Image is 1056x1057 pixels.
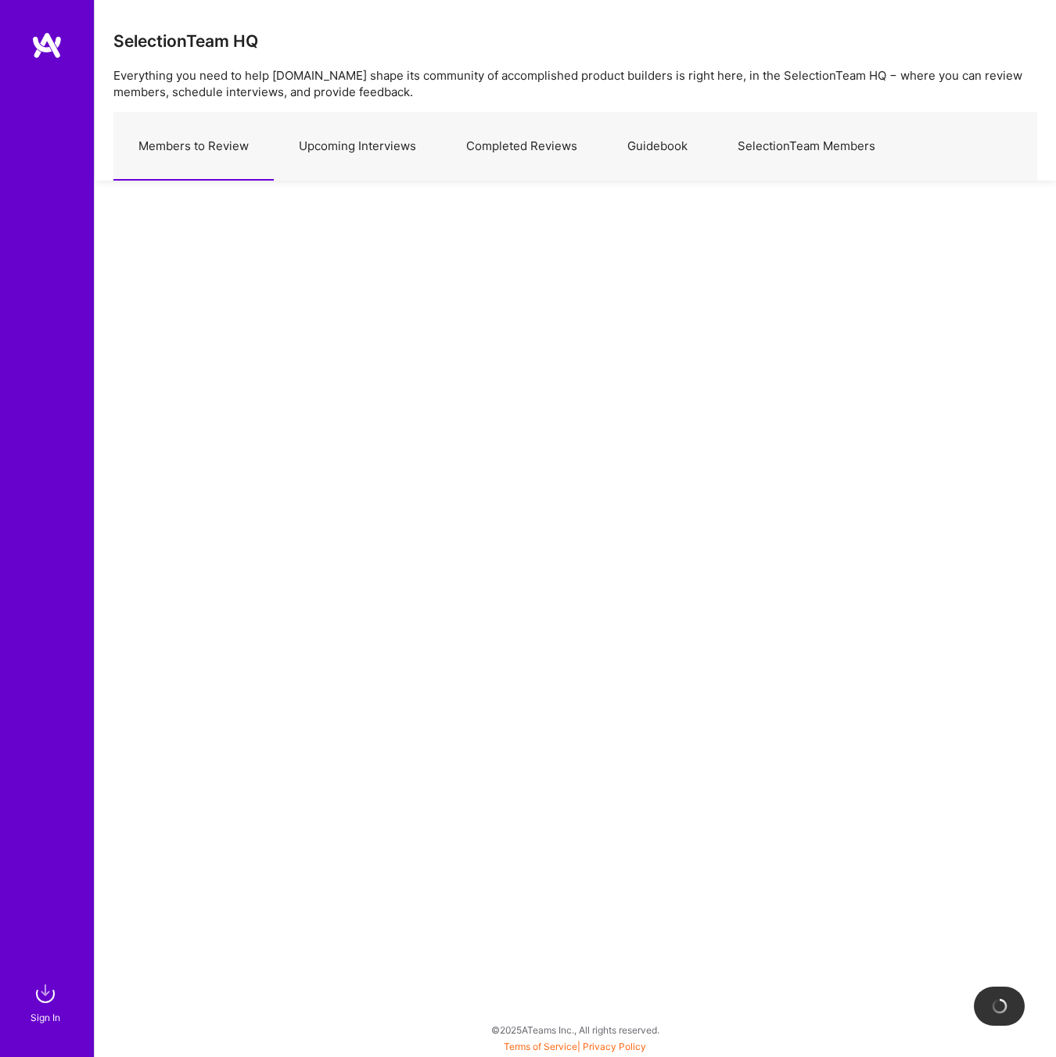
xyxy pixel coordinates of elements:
[31,1009,60,1026] div: Sign In
[713,113,900,181] a: SelectionTeam Members
[31,31,63,59] img: logo
[113,67,1037,100] p: Everything you need to help [DOMAIN_NAME] shape its community of accomplished product builders is...
[583,1041,646,1052] a: Privacy Policy
[30,978,61,1009] img: sign in
[274,113,441,181] a: Upcoming Interviews
[602,113,713,181] a: Guidebook
[504,1041,577,1052] a: Terms of Service
[504,1041,646,1052] span: |
[113,31,258,51] h3: SelectionTeam HQ
[992,998,1008,1014] img: loading
[94,1010,1056,1049] div: © 2025 ATeams Inc., All rights reserved.
[33,978,61,1026] a: sign inSign In
[441,113,602,181] a: Completed Reviews
[113,113,274,181] a: Members to Review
